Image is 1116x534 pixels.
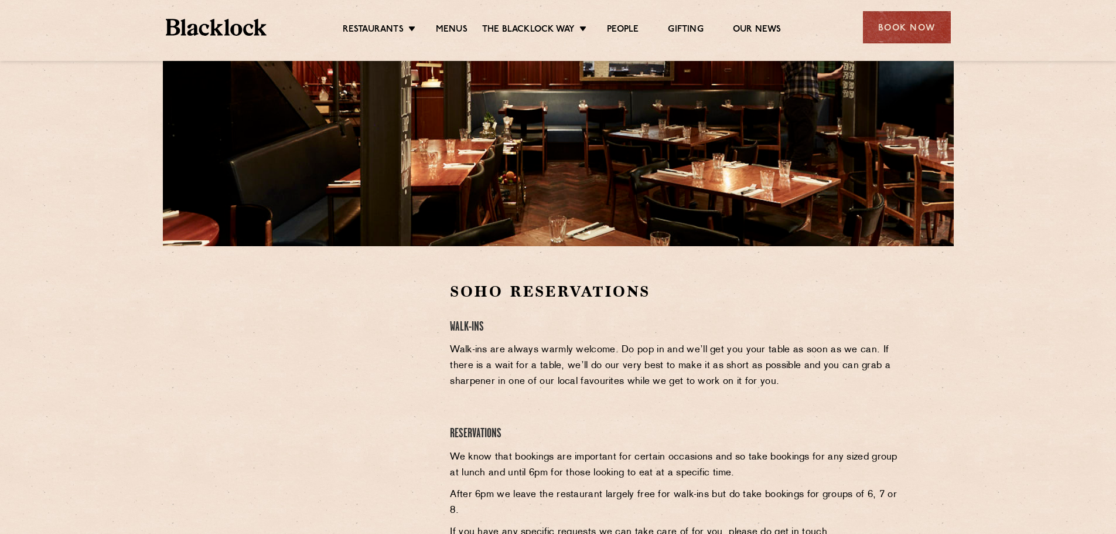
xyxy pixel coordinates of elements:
[607,24,639,37] a: People
[450,487,899,519] p: After 6pm we leave the restaurant largely free for walk-ins but do take bookings for groups of 6,...
[450,342,899,390] p: Walk-ins are always warmly welcome. Do pop in and we’ll get you your table as soon as we can. If ...
[668,24,703,37] a: Gifting
[450,319,899,335] h4: Walk-Ins
[259,281,390,458] iframe: OpenTable make booking widget
[450,426,899,442] h4: Reservations
[482,24,575,37] a: The Blacklock Way
[166,19,267,36] img: BL_Textured_Logo-footer-cropped.svg
[863,11,951,43] div: Book Now
[450,281,899,302] h2: Soho Reservations
[436,24,467,37] a: Menus
[343,24,404,37] a: Restaurants
[450,450,899,481] p: We know that bookings are important for certain occasions and so take bookings for any sized grou...
[733,24,781,37] a: Our News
